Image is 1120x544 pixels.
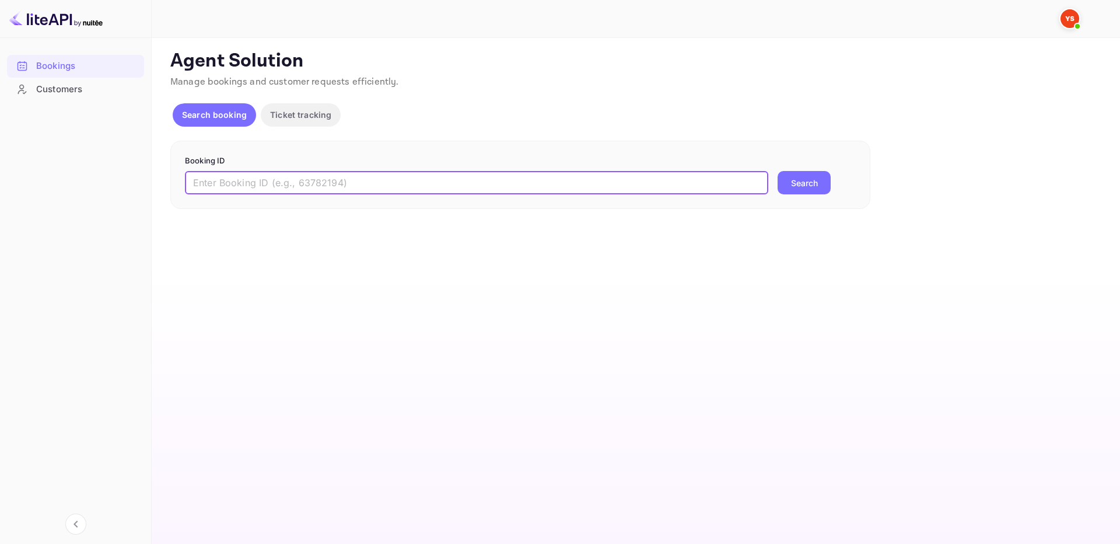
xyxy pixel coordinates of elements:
div: Bookings [7,55,144,78]
div: Bookings [36,60,138,73]
img: Yandex Support [1060,9,1079,28]
a: Customers [7,78,144,100]
span: Manage bookings and customer requests efficiently. [170,76,399,88]
button: Collapse navigation [65,514,86,535]
p: Ticket tracking [270,109,331,121]
p: Booking ID [185,155,856,167]
img: LiteAPI logo [9,9,103,28]
a: Bookings [7,55,144,76]
div: Customers [7,78,144,101]
p: Search booking [182,109,247,121]
div: Customers [36,83,138,96]
p: Agent Solution [170,50,1099,73]
input: Enter Booking ID (e.g., 63782194) [185,171,768,194]
button: Search [778,171,831,194]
